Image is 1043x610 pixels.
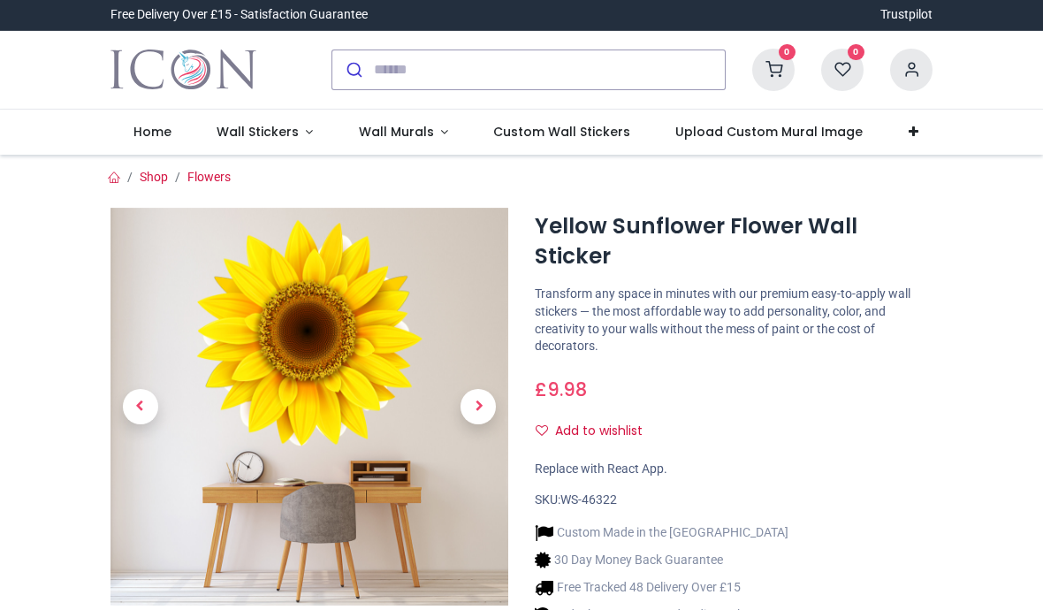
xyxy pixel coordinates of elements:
[194,110,336,156] a: Wall Stickers
[110,6,368,24] div: Free Delivery Over £15 - Satisfaction Guarantee
[560,492,617,507] span: WS-46322
[535,523,788,542] li: Custom Made in the [GEOGRAPHIC_DATA]
[133,123,171,141] span: Home
[461,389,496,424] span: Next
[880,6,933,24] a: Trustpilot
[493,123,630,141] span: Custom Wall Stickers
[535,578,788,597] li: Free Tracked 48 Delivery Over £15
[535,211,933,272] h1: Yellow Sunflower Flower Wall Sticker
[336,110,471,156] a: Wall Murals
[187,170,231,184] a: Flowers
[535,492,933,509] div: SKU:
[535,286,933,355] p: Transform any space in minutes with our premium easy-to-apply wall stickers — the most affordable...
[535,377,587,402] span: £
[110,208,508,606] img: Yellow Sunflower Flower Wall Sticker
[123,389,158,424] span: Previous
[547,377,587,402] span: 9.98
[675,123,863,141] span: Upload Custom Mural Image
[535,461,933,478] div: Replace with React App.
[332,50,374,89] button: Submit
[779,44,796,61] sup: 0
[536,424,548,437] i: Add to wishlist
[110,267,171,545] a: Previous
[359,123,434,141] span: Wall Murals
[110,45,256,95] a: Logo of Icon Wall Stickers
[449,267,509,545] a: Next
[535,551,788,569] li: 30 Day Money Back Guarantee
[535,416,658,446] button: Add to wishlistAdd to wishlist
[752,61,795,75] a: 0
[821,61,864,75] a: 0
[110,45,256,95] img: Icon Wall Stickers
[217,123,299,141] span: Wall Stickers
[848,44,864,61] sup: 0
[140,170,168,184] a: Shop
